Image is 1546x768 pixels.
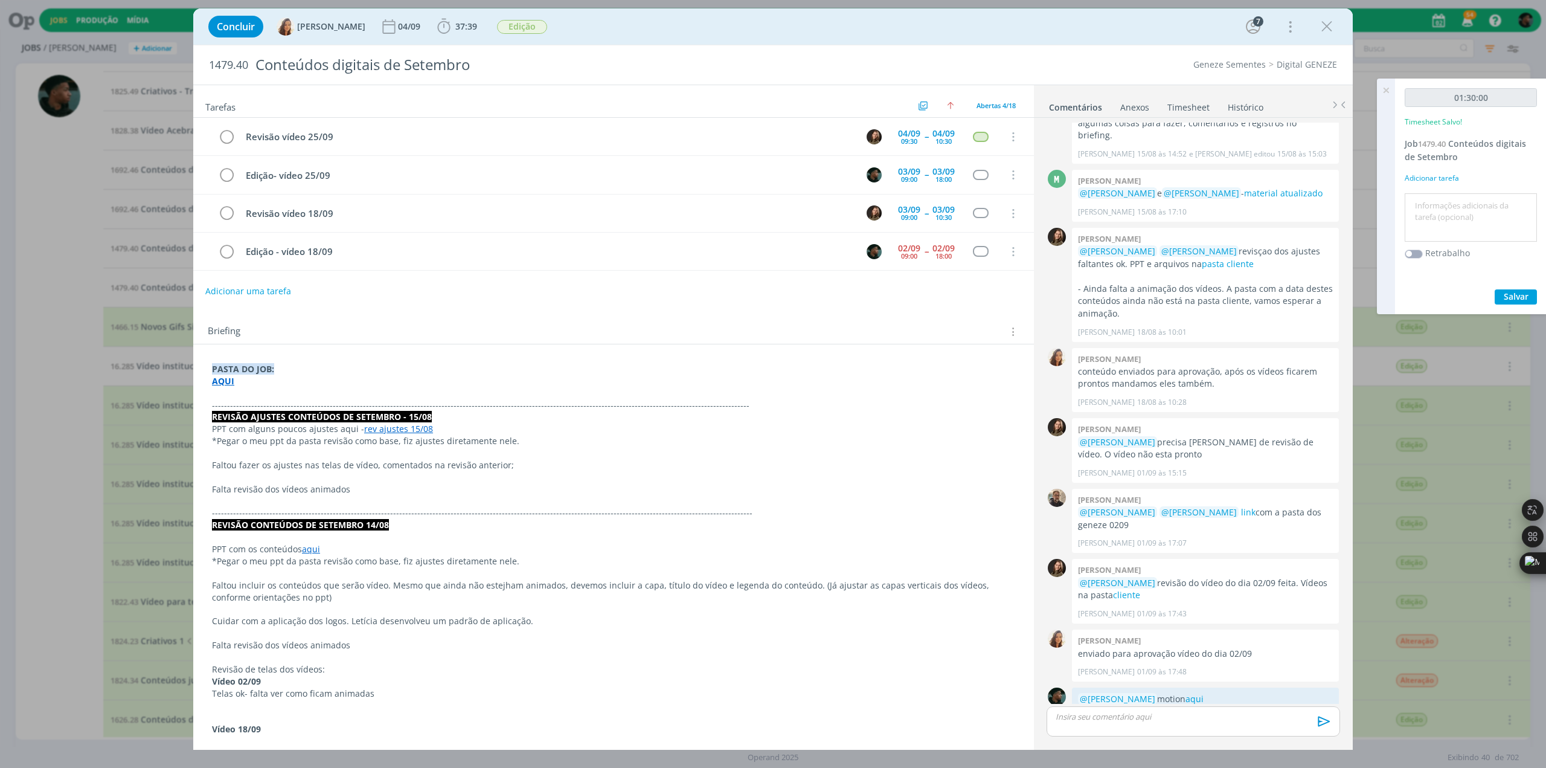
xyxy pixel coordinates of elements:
p: [PERSON_NAME] [1078,468,1135,479]
label: Retrabalho [1425,247,1470,259]
strong: Vídeo 02/09 [212,676,261,687]
a: link [1241,506,1256,518]
div: 10:30 [935,138,952,144]
a: Job1479.40Conteúdos digitais de Setembro [1405,138,1526,163]
a: Timesheet [1167,96,1210,114]
b: [PERSON_NAME] [1078,233,1141,244]
img: V [1048,630,1066,648]
div: Anexos [1120,102,1149,114]
div: 09:30 [901,138,917,144]
button: Adicionar uma tarefa [205,280,292,302]
div: 03/09 [932,167,955,176]
p: -------------------------------------------------------------------------------------------------... [212,399,1015,411]
span: e [PERSON_NAME] editou [1189,149,1275,160]
p: [PERSON_NAME] [1078,608,1135,619]
span: -- [925,247,928,256]
img: K [1048,688,1066,706]
img: J [1048,418,1066,436]
span: Concluir [217,22,255,31]
p: PPT com os conteúdos [212,543,1015,555]
p: enviado para aprovação vídeo do dia 02/09 [1078,648,1333,660]
button: Edição [496,19,548,34]
p: - Ainda falta a animação dos vídeos. A pasta com a data destes conteúdos ainda não está na pasta ... [1078,283,1333,320]
span: -- [925,170,928,179]
span: @[PERSON_NAME] [1080,693,1155,705]
p: [PERSON_NAME] [1078,327,1135,338]
span: -- [925,209,928,218]
button: V[PERSON_NAME] [277,18,365,36]
span: Tarefas [205,98,236,113]
div: 09:00 [901,253,917,259]
div: M [1048,170,1066,188]
b: [PERSON_NAME] [1078,635,1141,646]
p: [PERSON_NAME] [1078,538,1135,549]
span: Telas ok- falta ver como ficam animadas [212,688,374,699]
span: 1479.40 [209,59,248,72]
span: Abertas 4/18 [977,101,1016,110]
img: J [867,129,882,144]
span: @[PERSON_NAME] [1080,577,1155,589]
strong: REVISÃO CONTEÚDOS DE SETEMBRO 14/08 [212,519,389,531]
button: J [865,127,883,146]
p: Revisão de telas dos vídeos: [212,663,1015,676]
span: @[PERSON_NAME] [1080,436,1155,448]
span: Briefing [208,324,240,340]
img: J [867,205,882,221]
img: K [867,167,882,182]
p: Timesheet Salvo! [1405,117,1462,127]
img: J [1048,228,1066,246]
p: com a pasta dos geneze 0209 [1078,506,1333,531]
img: V [1048,348,1066,366]
b: [PERSON_NAME] [1078,564,1141,575]
span: Conteúdos digitais de Setembro [1405,138,1526,163]
span: Tela 5B - Colocar ponto final [212,735,326,747]
strong: REVISÃO AJUSTES CONTEÚDOS DE SETEMBRO - 15/08 [212,411,432,422]
span: 37:39 [455,21,477,32]
div: 7 [1253,16,1263,27]
button: Concluir [208,16,263,37]
span: 1479.40 [1418,138,1446,149]
p: Cuidar com a aplicação dos logos. Letícia desenvolveu um padrão de aplicação. [212,615,1015,627]
p: PPT com alguns poucos ajustes aqui - [212,423,1015,435]
span: -- [925,132,928,141]
div: Edição - vídeo 18/09 [240,244,855,259]
div: 03/09 [898,167,920,176]
span: @[PERSON_NAME] [1161,245,1237,257]
strong: PASTA DO JOB: [212,363,274,375]
div: 02/09 [932,244,955,253]
img: J [1048,559,1066,577]
a: aqui [1185,693,1204,705]
a: material atualizado [1244,187,1323,199]
span: @[PERSON_NAME] [1080,187,1155,199]
a: Digital GENEZE [1277,59,1337,70]
div: 09:00 [901,214,917,221]
p: revisão do vídeo do dia 02/09 feita. Vídeos na pasta [1078,577,1333,602]
p: [PERSON_NAME] [1078,666,1135,677]
img: K [867,244,882,259]
div: 04/09 [398,22,423,31]
b: [PERSON_NAME] [1078,175,1141,186]
b: [PERSON_NAME] [1078,353,1141,364]
b: [PERSON_NAME] [1078,424,1141,434]
p: [PERSON_NAME] [1078,207,1135,218]
span: 15/08 às 17:10 [1137,207,1187,218]
p: [PERSON_NAME] [1078,149,1135,160]
span: @[PERSON_NAME] [1080,245,1155,257]
div: 18:00 [935,176,952,182]
div: 02/09 [898,244,920,253]
a: AQUI [212,375,234,387]
div: Revisão vídeo 18/09 [240,206,855,221]
span: 01/09 às 17:43 [1137,608,1187,619]
span: 18/08 às 10:01 [1137,327,1187,338]
div: 09:00 [901,176,917,182]
p: precisa [PERSON_NAME] de revisão de vídeo. O vídeo não esta pronto [1078,436,1333,461]
div: dialog [193,8,1353,750]
div: 03/09 [932,205,955,214]
a: Histórico [1227,96,1264,114]
p: revisão dos ajustes feita. Ainda temos algumas coisas para fazer, comentários e registros no brie... [1078,105,1333,141]
div: Revisão vídeo 25/09 [240,129,855,144]
span: [PERSON_NAME] [297,22,365,31]
p: Falta revisão dos vídeos animados [212,639,1015,651]
span: Falta revisão dos vídeos animados [212,483,350,495]
a: aqui [302,543,320,555]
